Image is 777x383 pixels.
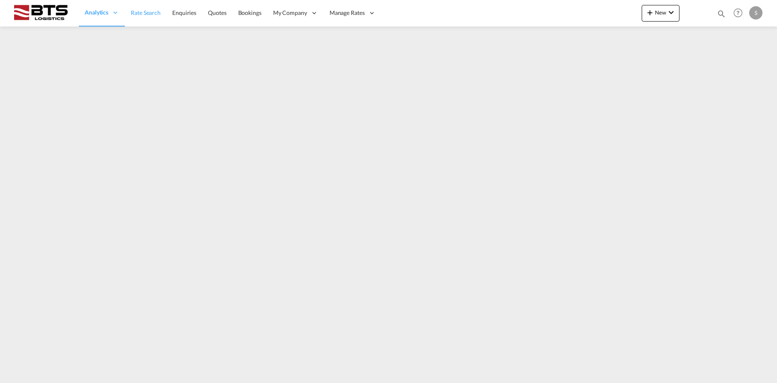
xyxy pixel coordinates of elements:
[131,9,161,16] span: Rate Search
[645,9,676,16] span: New
[717,9,726,18] md-icon: icon-magnify
[717,9,726,22] div: icon-magnify
[85,8,108,17] span: Analytics
[749,6,762,19] div: S
[12,4,68,22] img: cdcc71d0be7811ed9adfbf939d2aa0e8.png
[666,7,676,17] md-icon: icon-chevron-down
[731,6,745,20] span: Help
[273,9,307,17] span: My Company
[642,5,679,22] button: icon-plus 400-fgNewicon-chevron-down
[208,9,226,16] span: Quotes
[731,6,749,21] div: Help
[238,9,261,16] span: Bookings
[172,9,196,16] span: Enquiries
[645,7,655,17] md-icon: icon-plus 400-fg
[330,9,365,17] span: Manage Rates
